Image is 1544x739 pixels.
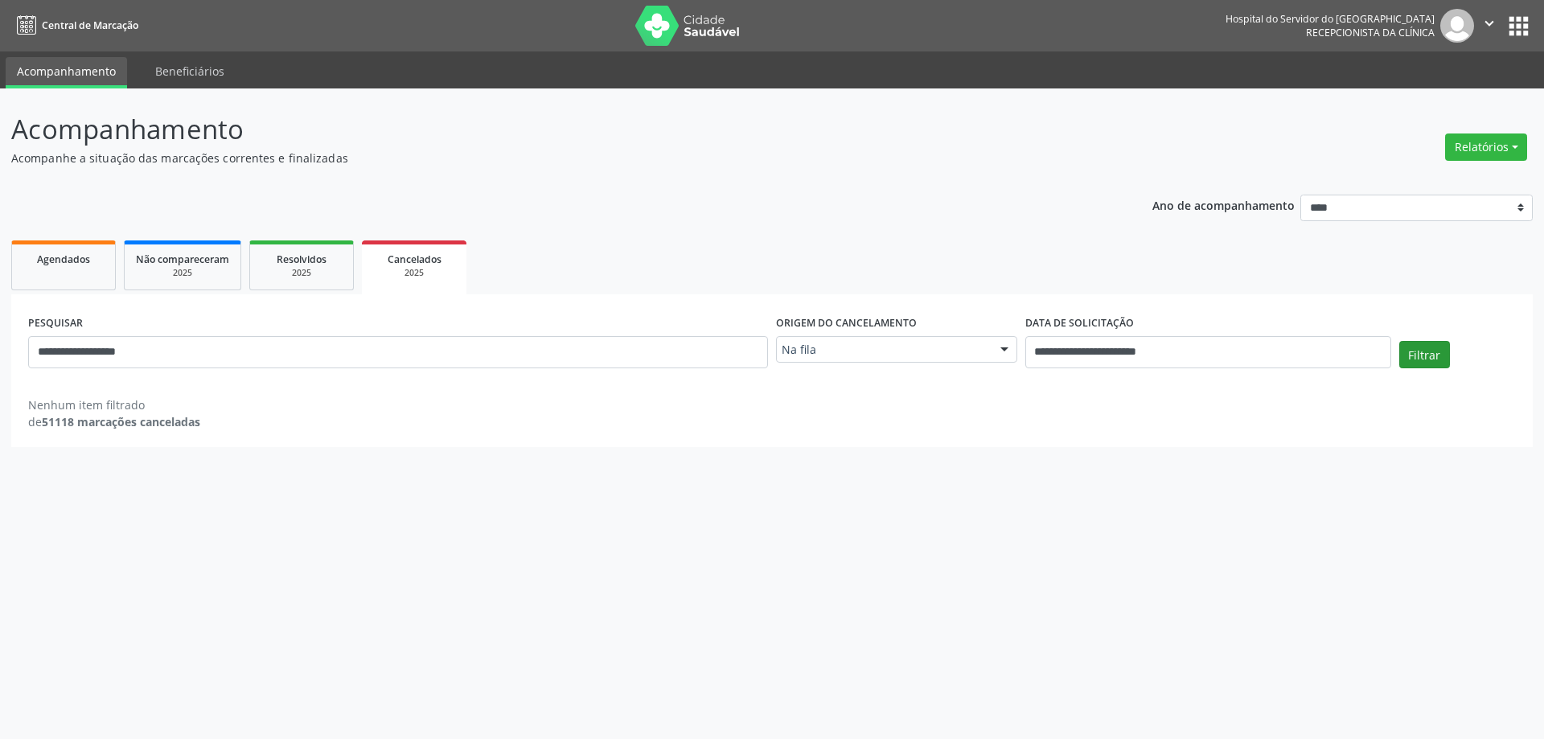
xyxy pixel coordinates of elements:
button: apps [1505,12,1533,40]
span: Agendados [37,252,90,266]
img: img [1440,9,1474,43]
span: Resolvidos [277,252,326,266]
span: Não compareceram [136,252,229,266]
p: Ano de acompanhamento [1152,195,1295,215]
p: Acompanhamento [11,109,1076,150]
label: Origem do cancelamento [776,311,917,336]
strong: 51118 marcações canceladas [42,414,200,429]
div: 2025 [136,267,229,279]
button: Relatórios [1445,133,1527,161]
div: Nenhum item filtrado [28,396,200,413]
span: Central de Marcação [42,18,138,32]
span: Cancelados [388,252,441,266]
button: Filtrar [1399,341,1450,368]
label: DATA DE SOLICITAÇÃO [1025,311,1134,336]
span: Na fila [782,342,984,358]
div: 2025 [261,267,342,279]
span: Recepcionista da clínica [1306,26,1435,39]
a: Central de Marcação [11,12,138,39]
div: de [28,413,200,430]
div: 2025 [373,267,455,279]
p: Acompanhe a situação das marcações correntes e finalizadas [11,150,1076,166]
button:  [1474,9,1505,43]
a: Acompanhamento [6,57,127,88]
div: Hospital do Servidor do [GEOGRAPHIC_DATA] [1226,12,1435,26]
i:  [1480,14,1498,32]
a: Beneficiários [144,57,236,85]
label: PESQUISAR [28,311,83,336]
